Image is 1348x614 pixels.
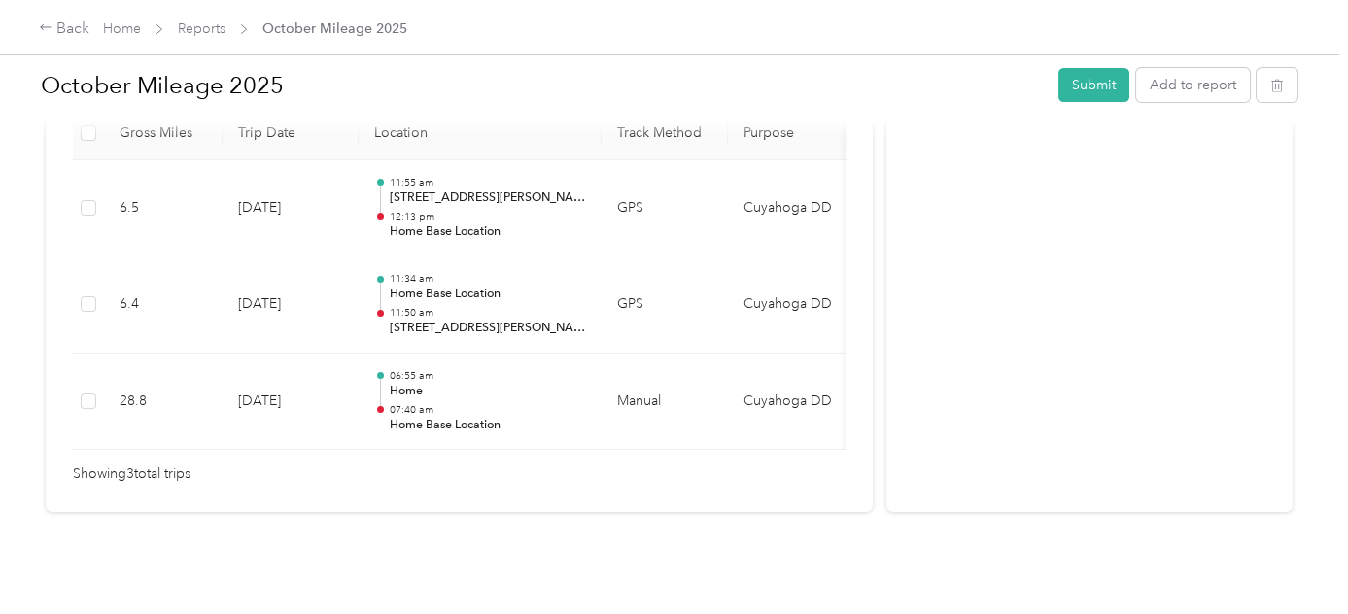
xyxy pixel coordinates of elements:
iframe: Everlance-gr Chat Button Frame [1239,505,1348,614]
td: Cuyahoga DD [728,256,874,354]
a: Reports [178,20,225,37]
button: Add to report [1136,68,1250,102]
td: 6.4 [104,256,223,354]
td: 28.8 [104,354,223,451]
p: Home Base Location [390,417,586,434]
span: October Mileage 2025 [262,18,407,39]
span: Showing 3 total trips [73,463,190,485]
td: GPS [602,256,728,354]
button: Submit [1058,68,1129,102]
p: 12:13 pm [390,210,586,223]
td: [DATE] [223,256,359,354]
p: 06:55 am [390,369,586,383]
p: Home Base Location [390,223,586,241]
a: Home [103,20,141,37]
p: [STREET_ADDRESS][PERSON_NAME] [390,189,586,207]
td: Cuyahoga DD [728,160,874,257]
td: 6.5 [104,160,223,257]
h1: October Mileage 2025 [41,62,1045,109]
td: [DATE] [223,160,359,257]
td: Manual [602,354,728,451]
td: [DATE] [223,354,359,451]
td: GPS [602,160,728,257]
p: [STREET_ADDRESS][PERSON_NAME] [390,320,586,337]
p: Home Base Location [390,286,586,303]
div: Back [39,17,89,41]
p: 11:50 am [390,306,586,320]
p: 07:40 am [390,403,586,417]
p: 11:34 am [390,272,586,286]
p: Home [390,383,586,400]
p: 11:55 am [390,176,586,189]
td: Cuyahoga DD [728,354,874,451]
